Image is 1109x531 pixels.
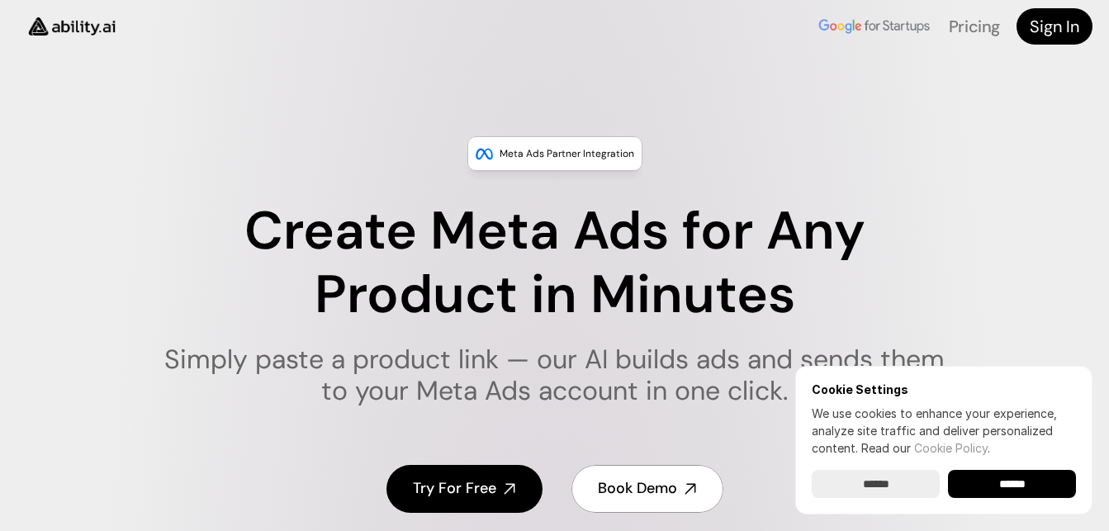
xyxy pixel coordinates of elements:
h4: Sign In [1030,15,1079,38]
p: We use cookies to enhance your experience, analyze site traffic and deliver personalized content. [812,405,1076,457]
p: Meta Ads Partner Integration [500,145,634,162]
a: Pricing [949,16,1000,37]
a: Cookie Policy [914,441,988,455]
a: Book Demo [571,465,723,512]
h1: Simply paste a product link — our AI builds ads and sends them to your Meta Ads account in one cl... [154,344,955,407]
h6: Cookie Settings [812,382,1076,396]
h4: Try For Free [413,478,496,499]
span: Read our . [861,441,990,455]
h1: Create Meta Ads for Any Product in Minutes [154,200,955,327]
a: Try For Free [386,465,543,512]
h4: Book Demo [598,478,677,499]
a: Sign In [1017,8,1092,45]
